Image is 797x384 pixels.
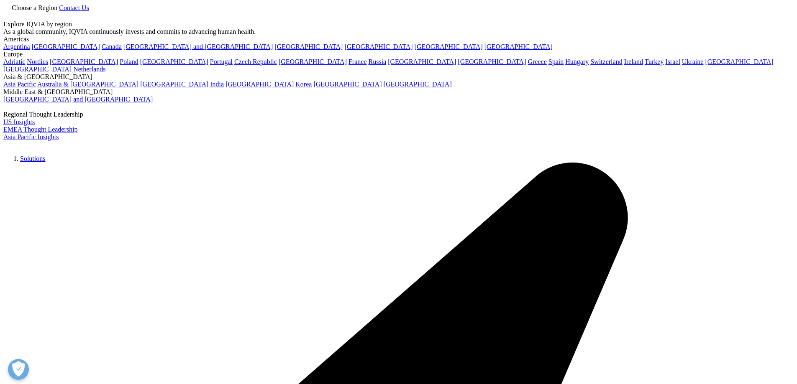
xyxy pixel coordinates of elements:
a: [GEOGRAPHIC_DATA] [3,66,72,73]
div: Regional Thought Leadership [3,111,794,118]
div: As a global community, IQVIA continuously invests and commits to advancing human health. [3,28,794,36]
a: [GEOGRAPHIC_DATA] and [GEOGRAPHIC_DATA] [3,96,153,103]
a: Spain [548,58,564,65]
a: [GEOGRAPHIC_DATA] [140,81,208,88]
a: [GEOGRAPHIC_DATA] [50,58,118,65]
div: Explore IQVIA by region [3,20,794,28]
a: Greece [528,58,546,65]
a: Ukraine [682,58,704,65]
a: Czech Republic [234,58,277,65]
a: [GEOGRAPHIC_DATA] [484,43,553,50]
div: Middle East & [GEOGRAPHIC_DATA] [3,88,794,96]
div: Europe [3,51,794,58]
a: [GEOGRAPHIC_DATA] [226,81,294,88]
a: India [210,81,224,88]
a: Poland [120,58,138,65]
div: Asia & [GEOGRAPHIC_DATA] [3,73,794,81]
a: [GEOGRAPHIC_DATA] [458,58,526,65]
a: Asia Pacific [3,81,36,88]
a: [GEOGRAPHIC_DATA] [384,81,452,88]
a: Israel [665,58,680,65]
a: Nordics [27,58,48,65]
a: [GEOGRAPHIC_DATA] [279,58,347,65]
a: Netherlands [73,66,105,73]
a: [GEOGRAPHIC_DATA] [415,43,483,50]
button: Open Preferences [8,359,29,380]
a: Hungary [565,58,589,65]
a: US Insights [3,118,35,125]
a: Canada [102,43,122,50]
a: Solutions [20,155,45,162]
a: [GEOGRAPHIC_DATA] [274,43,343,50]
a: Contact Us [59,4,89,11]
a: France [349,58,367,65]
a: [GEOGRAPHIC_DATA] [140,58,208,65]
a: [GEOGRAPHIC_DATA] [313,81,382,88]
span: Choose a Region [12,4,57,11]
a: [GEOGRAPHIC_DATA] [388,58,456,65]
a: [GEOGRAPHIC_DATA] [344,43,413,50]
a: Adriatic [3,58,25,65]
a: Turkey [645,58,664,65]
a: Asia Pacific Insights [3,133,59,140]
a: Korea [295,81,312,88]
a: Russia [369,58,387,65]
a: Portugal [210,58,233,65]
a: Argentina [3,43,30,50]
a: [GEOGRAPHIC_DATA] [32,43,100,50]
a: [GEOGRAPHIC_DATA] [705,58,773,65]
div: Americas [3,36,794,43]
a: Ireland [624,58,643,65]
a: [GEOGRAPHIC_DATA] and [GEOGRAPHIC_DATA] [123,43,273,50]
a: Australia & [GEOGRAPHIC_DATA] [37,81,138,88]
a: Switzerland [590,58,622,65]
a: EMEA Thought Leadership [3,126,77,133]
